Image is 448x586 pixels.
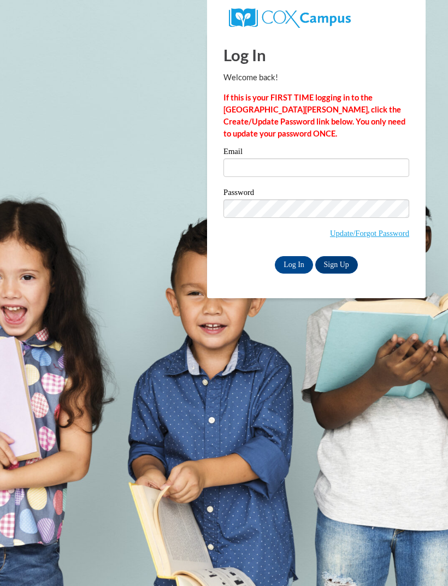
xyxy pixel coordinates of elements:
[330,229,409,238] a: Update/Forgot Password
[223,188,409,199] label: Password
[275,256,313,274] input: Log In
[223,147,409,158] label: Email
[223,93,405,138] strong: If this is your FIRST TIME logging in to the [GEOGRAPHIC_DATA][PERSON_NAME], click the Create/Upd...
[229,8,351,28] img: COX Campus
[223,72,409,84] p: Welcome back!
[223,44,409,66] h1: Log In
[315,256,358,274] a: Sign Up
[229,13,351,22] a: COX Campus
